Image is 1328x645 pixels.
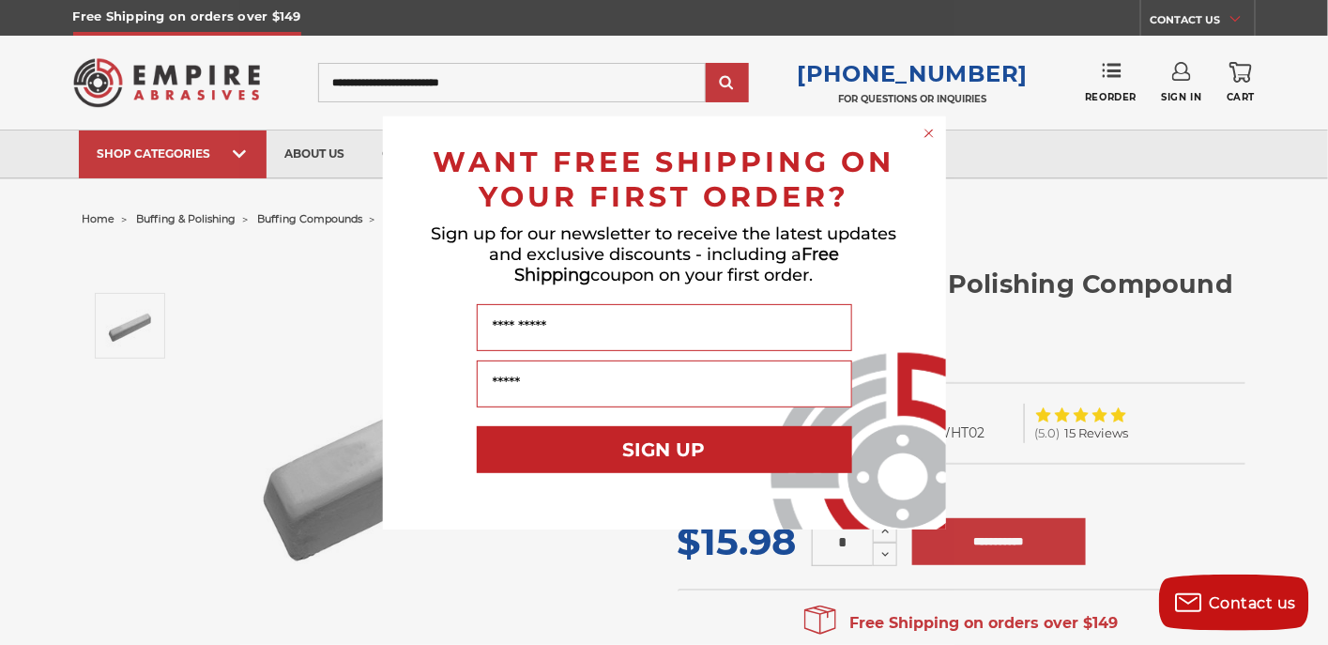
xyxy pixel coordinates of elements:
button: SIGN UP [477,426,852,473]
span: Sign up for our newsletter to receive the latest updates and exclusive discounts - including a co... [432,223,897,285]
button: Close dialog [920,124,939,143]
span: Free Shipping [515,244,840,285]
span: WANT FREE SHIPPING ON YOUR FIRST ORDER? [434,145,895,214]
button: Contact us [1159,575,1309,631]
span: Contact us [1210,594,1297,612]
